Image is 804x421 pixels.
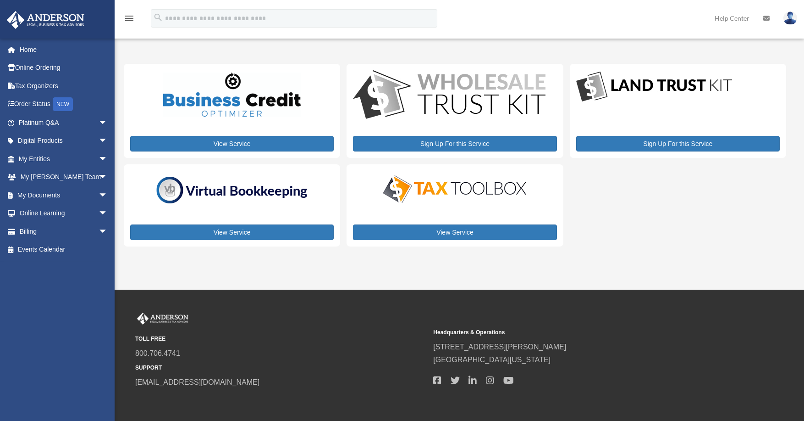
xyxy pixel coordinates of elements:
[433,356,551,364] a: [GEOGRAPHIC_DATA][US_STATE]
[6,59,121,77] a: Online Ordering
[53,97,73,111] div: NEW
[4,11,87,29] img: Anderson Advisors Platinum Portal
[135,378,259,386] a: [EMAIL_ADDRESS][DOMAIN_NAME]
[135,334,427,344] small: TOLL FREE
[433,343,566,351] a: [STREET_ADDRESS][PERSON_NAME]
[353,225,556,240] a: View Service
[353,136,556,152] a: Sign Up For this Service
[576,136,780,152] a: Sign Up For this Service
[124,13,135,24] i: menu
[6,241,121,259] a: Events Calendar
[99,168,117,187] span: arrow_drop_down
[99,204,117,223] span: arrow_drop_down
[353,70,545,121] img: WS-Trust-Kit-lgo-1.jpg
[153,12,163,22] i: search
[6,40,121,59] a: Home
[99,150,117,168] span: arrow_drop_down
[135,363,427,373] small: SUPPORT
[135,313,190,325] img: Anderson Advisors Platinum Portal
[576,70,732,104] img: LandTrust_lgo-1.jpg
[783,11,797,25] img: User Pic
[6,132,117,150] a: Digital Productsarrow_drop_down
[6,77,121,95] a: Tax Organizers
[6,222,121,241] a: Billingarrow_drop_down
[6,95,121,114] a: Order StatusNEW
[99,113,117,132] span: arrow_drop_down
[124,16,135,24] a: menu
[6,113,121,132] a: Platinum Q&Aarrow_drop_down
[135,349,180,357] a: 800.706.4741
[6,204,121,223] a: Online Learningarrow_drop_down
[130,225,334,240] a: View Service
[130,136,334,152] a: View Service
[99,186,117,205] span: arrow_drop_down
[99,222,117,241] span: arrow_drop_down
[6,168,121,186] a: My [PERSON_NAME] Teamarrow_drop_down
[433,328,725,337] small: Headquarters & Operations
[6,150,121,168] a: My Entitiesarrow_drop_down
[6,186,121,204] a: My Documentsarrow_drop_down
[99,132,117,151] span: arrow_drop_down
